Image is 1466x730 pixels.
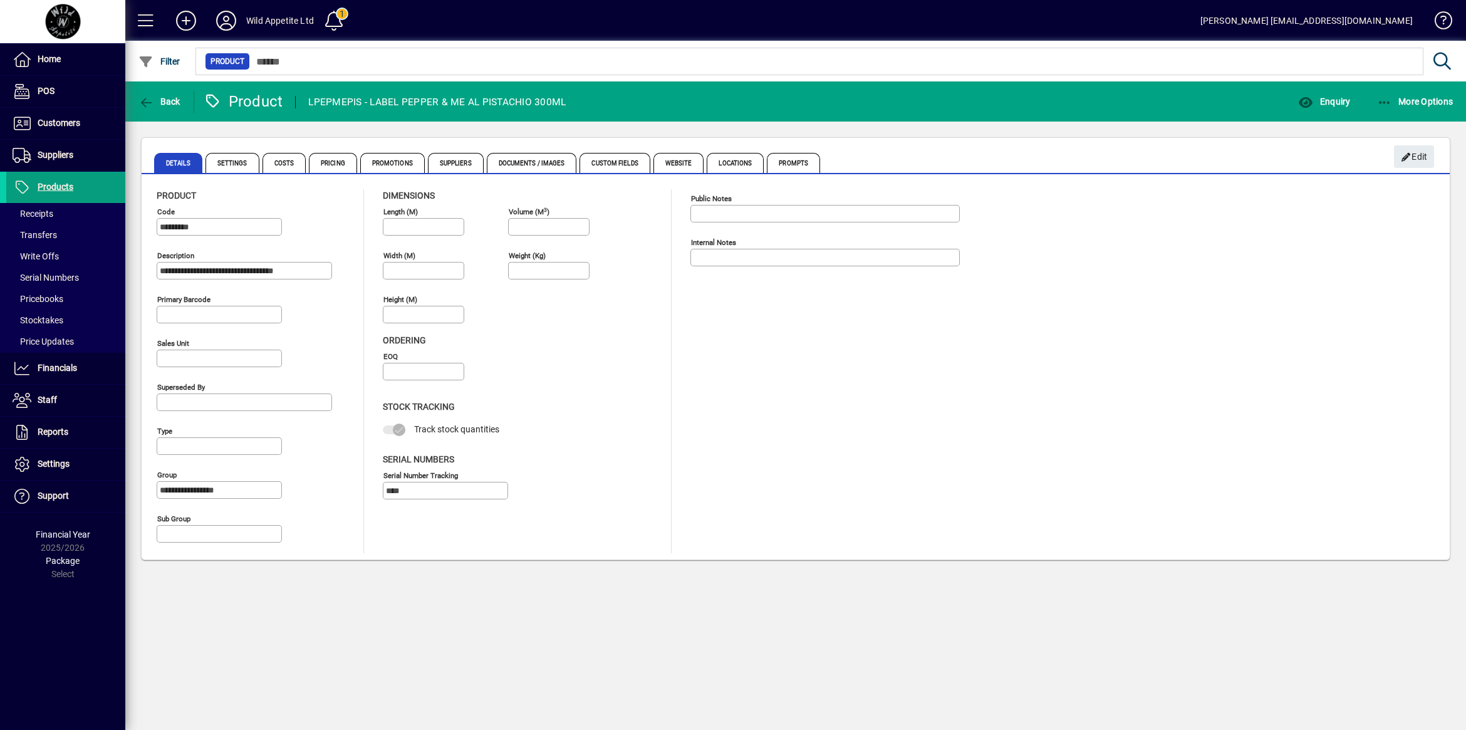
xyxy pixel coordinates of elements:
[13,230,57,240] span: Transfers
[383,352,398,361] mat-label: EOQ
[6,481,125,512] a: Support
[13,273,79,283] span: Serial Numbers
[691,238,736,247] mat-label: Internal Notes
[691,194,732,203] mat-label: Public Notes
[1298,96,1350,107] span: Enquiry
[6,417,125,448] a: Reports
[6,203,125,224] a: Receipts
[6,310,125,331] a: Stocktakes
[6,449,125,480] a: Settings
[544,206,547,212] sup: 3
[36,529,90,540] span: Financial Year
[157,251,194,260] mat-label: Description
[1295,90,1353,113] button: Enquiry
[1200,11,1413,31] div: [PERSON_NAME] [EMAIL_ADDRESS][DOMAIN_NAME]
[166,9,206,32] button: Add
[204,91,283,112] div: Product
[38,150,73,160] span: Suppliers
[707,153,764,173] span: Locations
[309,153,357,173] span: Pricing
[487,153,577,173] span: Documents / Images
[263,153,306,173] span: Costs
[13,336,74,347] span: Price Updates
[308,92,566,112] div: LPEPMEPIS - LABEL PEPPER & ME AL PISTACHIO 300ML
[383,190,435,201] span: Dimensions
[206,9,246,32] button: Profile
[38,395,57,405] span: Staff
[6,44,125,75] a: Home
[509,207,549,216] mat-label: Volume (m )
[125,90,194,113] app-page-header-button: Back
[383,471,458,479] mat-label: Serial Number tracking
[6,288,125,310] a: Pricebooks
[38,54,61,64] span: Home
[6,108,125,139] a: Customers
[135,90,184,113] button: Back
[138,56,180,66] span: Filter
[135,50,184,73] button: Filter
[13,315,63,325] span: Stocktakes
[428,153,484,173] span: Suppliers
[157,514,190,523] mat-label: Sub group
[6,385,125,416] a: Staff
[157,295,211,304] mat-label: Primary barcode
[580,153,650,173] span: Custom Fields
[414,424,499,434] span: Track stock quantities
[38,459,70,469] span: Settings
[157,471,177,479] mat-label: Group
[383,402,455,412] span: Stock Tracking
[157,190,196,201] span: Product
[1394,145,1434,168] button: Edit
[138,96,180,107] span: Back
[383,295,417,304] mat-label: Height (m)
[157,427,172,435] mat-label: Type
[205,153,259,173] span: Settings
[38,86,55,96] span: POS
[1401,147,1428,167] span: Edit
[383,335,426,345] span: Ordering
[38,182,73,192] span: Products
[38,118,80,128] span: Customers
[13,251,59,261] span: Write Offs
[383,207,418,216] mat-label: Length (m)
[383,251,415,260] mat-label: Width (m)
[1374,90,1457,113] button: More Options
[154,153,202,173] span: Details
[653,153,704,173] span: Website
[246,11,314,31] div: Wild Appetite Ltd
[360,153,425,173] span: Promotions
[6,331,125,352] a: Price Updates
[6,246,125,267] a: Write Offs
[157,383,205,392] mat-label: Superseded by
[13,209,53,219] span: Receipts
[38,427,68,437] span: Reports
[157,207,175,216] mat-label: Code
[6,224,125,246] a: Transfers
[6,76,125,107] a: POS
[383,454,454,464] span: Serial Numbers
[767,153,820,173] span: Prompts
[38,363,77,373] span: Financials
[38,491,69,501] span: Support
[6,140,125,171] a: Suppliers
[1425,3,1450,43] a: Knowledge Base
[13,294,63,304] span: Pricebooks
[6,353,125,384] a: Financials
[509,251,546,260] mat-label: Weight (Kg)
[46,556,80,566] span: Package
[211,55,244,68] span: Product
[1377,96,1453,107] span: More Options
[6,267,125,288] a: Serial Numbers
[157,339,189,348] mat-label: Sales unit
